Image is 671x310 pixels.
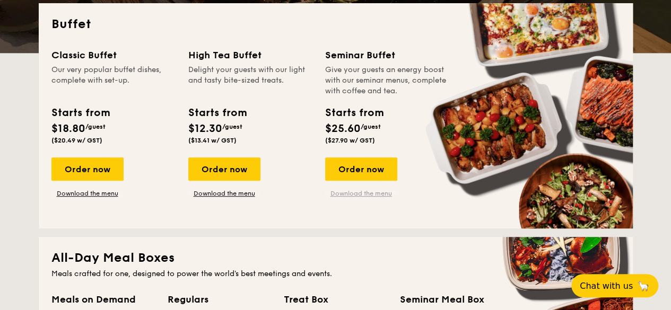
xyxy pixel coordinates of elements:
div: Order now [325,157,397,181]
span: $25.60 [325,122,361,135]
span: ($27.90 w/ GST) [325,137,375,144]
span: Chat with us [580,281,633,291]
span: 🦙 [637,280,650,292]
div: Order now [51,157,124,181]
span: ($20.49 w/ GST) [51,137,102,144]
div: Starts from [51,105,109,121]
span: $18.80 [51,122,85,135]
button: Chat with us🦙 [571,274,658,297]
div: High Tea Buffet [188,48,312,63]
div: Starts from [325,105,383,121]
div: Our very popular buffet dishes, complete with set-up. [51,65,176,96]
div: Seminar Buffet [325,48,449,63]
div: Classic Buffet [51,48,176,63]
div: Give your guests an energy boost with our seminar menus, complete with coffee and tea. [325,65,449,96]
div: Meals on Demand [51,292,155,307]
a: Download the menu [188,189,260,198]
div: Treat Box [284,292,387,307]
div: Order now [188,157,260,181]
span: /guest [222,123,242,130]
div: Regulars [168,292,271,307]
h2: All-Day Meal Boxes [51,250,620,267]
a: Download the menu [325,189,397,198]
div: Delight your guests with our light and tasty bite-sized treats. [188,65,312,96]
h2: Buffet [51,16,620,33]
span: /guest [85,123,106,130]
div: Seminar Meal Box [400,292,503,307]
span: /guest [361,123,381,130]
div: Meals crafted for one, designed to power the world's best meetings and events. [51,269,620,279]
span: ($13.41 w/ GST) [188,137,237,144]
a: Download the menu [51,189,124,198]
span: $12.30 [188,122,222,135]
div: Starts from [188,105,246,121]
